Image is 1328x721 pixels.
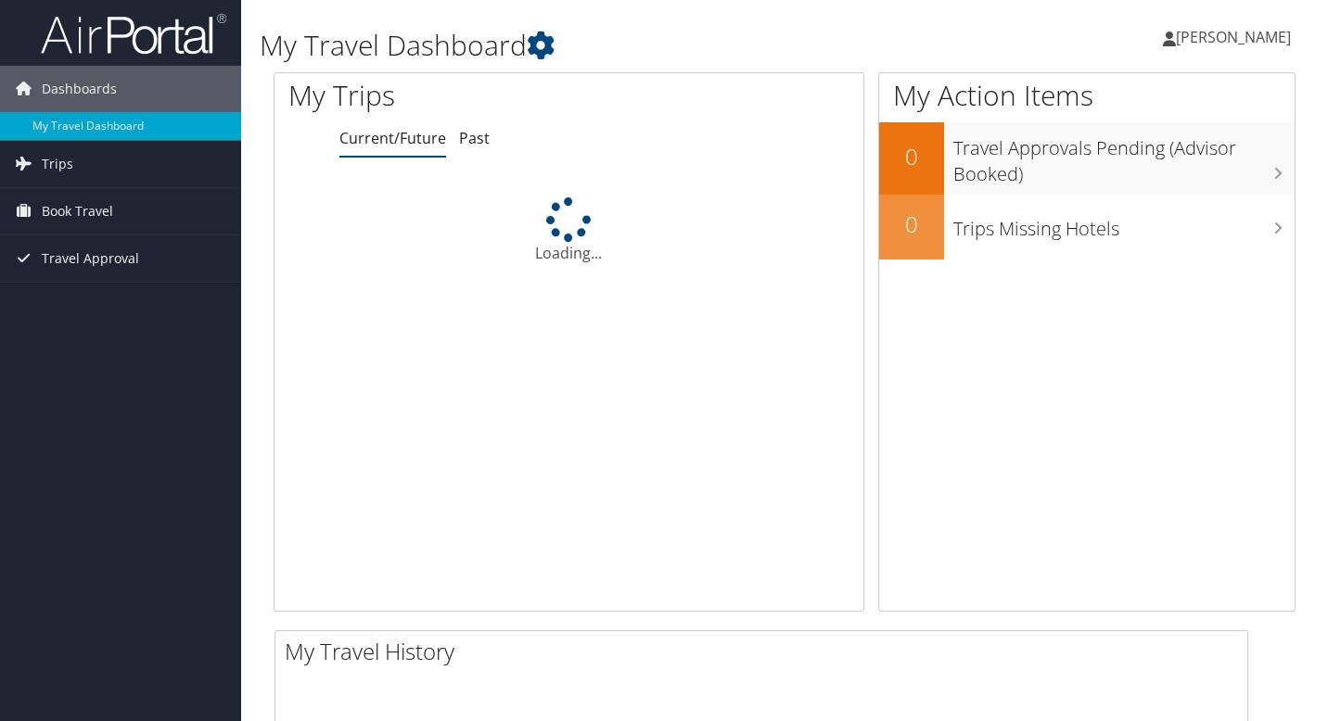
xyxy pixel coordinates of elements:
[953,126,1295,187] h3: Travel Approvals Pending (Advisor Booked)
[339,128,446,148] a: Current/Future
[879,195,1295,259] a: 0Trips Missing Hotels
[275,197,863,264] div: Loading...
[42,66,117,112] span: Dashboards
[1176,27,1291,47] span: [PERSON_NAME]
[879,76,1295,115] h1: My Action Items
[459,128,490,148] a: Past
[879,141,944,172] h2: 0
[41,12,226,56] img: airportal-logo.png
[260,26,960,65] h1: My Travel Dashboard
[42,141,73,187] span: Trips
[288,76,604,115] h1: My Trips
[953,207,1295,242] h3: Trips Missing Hotels
[1163,9,1309,65] a: [PERSON_NAME]
[42,188,113,234] span: Book Travel
[42,235,139,282] span: Travel Approval
[879,209,944,240] h2: 0
[285,636,1247,667] h2: My Travel History
[879,122,1295,194] a: 0Travel Approvals Pending (Advisor Booked)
